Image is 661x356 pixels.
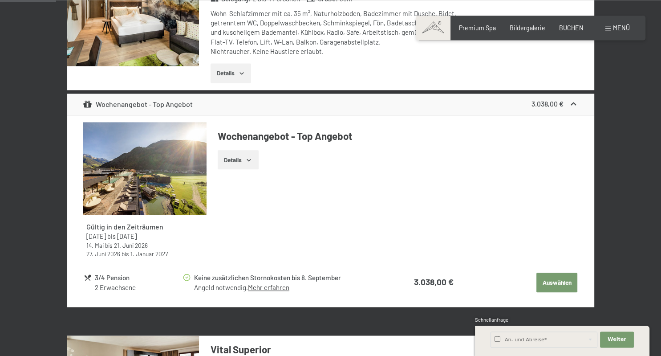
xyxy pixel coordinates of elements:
button: Details [211,63,251,83]
div: Keine zusätzlichen Stornokosten bis 8. September [194,273,379,283]
time: 27.06.2026 [86,250,120,258]
button: Details [218,150,258,170]
div: Angeld notwendig. [194,283,379,292]
div: bis [86,241,203,250]
div: Wochenangebot - Top Angebot [83,99,193,110]
time: 14.05.2026 [86,241,104,249]
a: BUCHEN [559,24,584,32]
time: 21.06.2026 [114,241,148,249]
button: Weiter [600,331,634,348]
a: Premium Spa [459,24,496,32]
strong: 3.038,00 € [414,277,454,287]
div: bis [86,250,203,258]
h4: Wochenangebot - Top Angebot [218,129,578,143]
span: Menü [613,24,630,32]
span: Weiter [608,336,626,343]
strong: 3.038,00 € [531,99,564,108]
time: 10.08.2025 [86,233,106,240]
span: Schnellanfrage [475,317,508,323]
time: 01.01.2027 [130,250,168,258]
img: mss_renderimg.php [83,122,207,215]
time: 12.04.2026 [117,233,137,240]
div: Wohn-Schlafzimmer mit ca. 35 m², Naturholzboden, Badezimmer mit Dusche, Bidet, getrenntem WC, Dop... [211,9,475,56]
a: Bildergalerie [510,24,545,32]
div: bis [86,232,203,241]
div: 3/4 Pension [95,273,182,283]
strong: Gültig in den Zeiträumen [86,222,163,231]
div: 2 Erwachsene [95,283,182,292]
a: Mehr erfahren [248,283,289,291]
button: Auswählen [536,273,577,292]
div: Wochenangebot - Top Angebot3.038,00 € [67,94,594,115]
